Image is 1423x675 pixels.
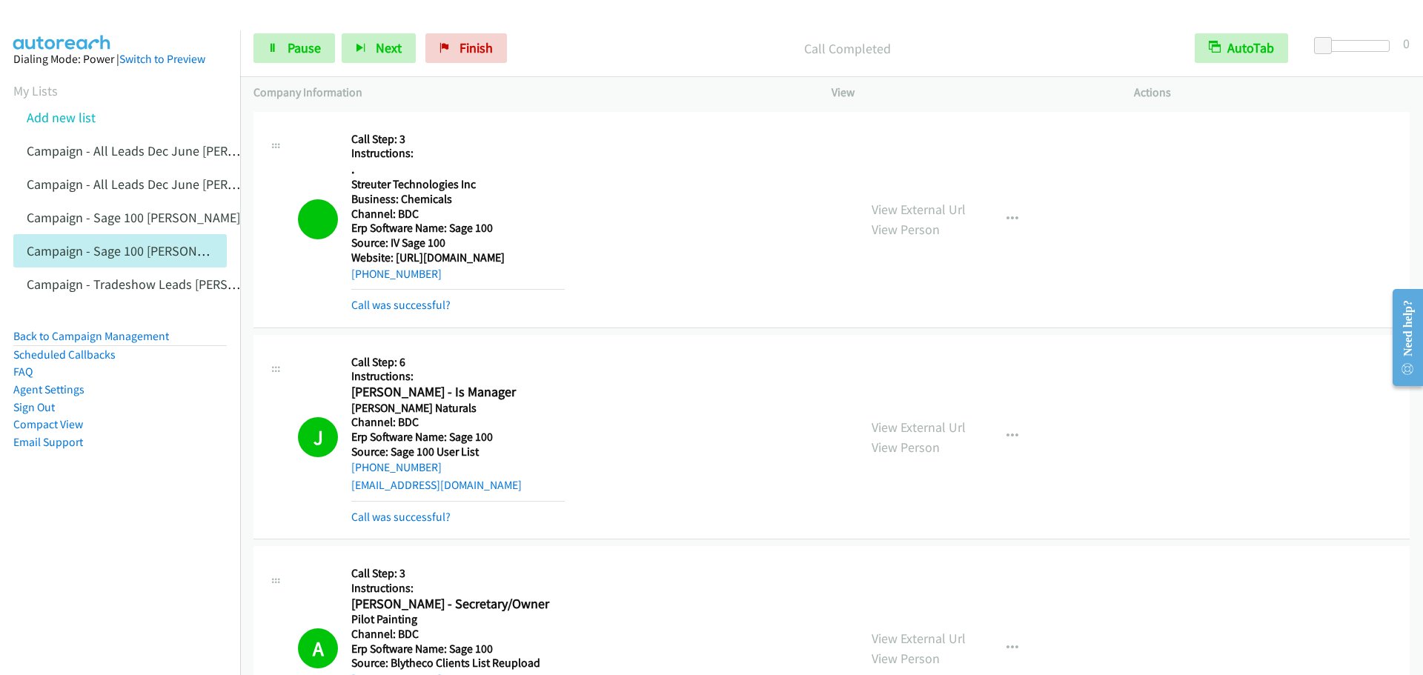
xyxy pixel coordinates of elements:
[1403,33,1410,53] div: 0
[351,401,565,416] h5: [PERSON_NAME] Naturals
[351,415,565,430] h5: Channel: BDC
[351,207,565,222] h5: Channel: BDC
[13,50,227,68] div: Dialing Mode: Power |
[119,52,205,66] a: Switch to Preview
[27,109,96,126] a: Add new list
[872,439,940,456] a: View Person
[298,628,338,668] h1: A
[27,209,240,226] a: Campaign - Sage 100 [PERSON_NAME]
[425,33,507,63] a: Finish
[13,435,83,449] a: Email Support
[351,384,565,401] h2: [PERSON_NAME] - Is Manager
[351,445,565,459] h5: Source: Sage 100 User List
[351,510,451,524] a: Call was successful?
[342,33,416,63] button: Next
[1380,279,1423,396] iframe: Resource Center
[351,627,603,642] h5: Channel: BDC
[288,39,321,56] span: Pause
[351,132,565,147] h5: Call Step: 3
[351,596,565,613] h2: [PERSON_NAME] - Secretary/Owner
[351,581,603,596] h5: Instructions:
[13,400,55,414] a: Sign Out
[872,419,966,436] a: View External Url
[460,39,493,56] span: Finish
[351,146,565,161] h5: Instructions:
[351,478,522,492] a: [EMAIL_ADDRESS][DOMAIN_NAME]
[27,176,339,193] a: Campaign - All Leads Dec June [PERSON_NAME] Cloned
[13,382,84,396] a: Agent Settings
[872,221,940,238] a: View Person
[298,417,338,457] h1: J
[351,642,603,656] h5: Erp Software Name: Sage 100
[351,236,565,250] h5: Source: IV Sage 100
[351,460,442,474] a: [PHONE_NUMBER]
[13,365,33,379] a: FAQ
[13,82,58,99] a: My Lists
[872,650,940,667] a: View Person
[1195,33,1288,63] button: AutoTab
[253,33,335,63] a: Pause
[351,221,565,236] h5: Erp Software Name: Sage 100
[351,250,565,265] h5: Website: [URL][DOMAIN_NAME]
[351,267,442,281] a: [PHONE_NUMBER]
[872,630,966,647] a: View External Url
[13,329,169,343] a: Back to Campaign Management
[351,369,565,384] h5: Instructions:
[13,417,83,431] a: Compact View
[351,177,565,192] h5: Streuter Technologies Inc
[376,39,402,56] span: Next
[527,39,1168,59] p: Call Completed
[832,84,1107,102] p: View
[351,566,603,581] h5: Call Step: 3
[1134,84,1410,102] p: Actions
[351,612,603,627] h5: Pilot Painting
[351,298,451,312] a: Call was successful?
[13,348,116,362] a: Scheduled Callbacks
[351,161,565,178] h2: .
[351,656,603,671] h5: Source: Blytheco Clients List Reupload
[27,276,331,293] a: Campaign - Tradeshow Leads [PERSON_NAME] Cloned
[253,84,805,102] p: Company Information
[27,242,283,259] a: Campaign - Sage 100 [PERSON_NAME] Cloned
[351,192,565,207] h5: Business: Chemicals
[27,142,296,159] a: Campaign - All Leads Dec June [PERSON_NAME]
[872,201,966,218] a: View External Url
[351,430,565,445] h5: Erp Software Name: Sage 100
[351,355,565,370] h5: Call Step: 6
[1321,40,1390,52] div: Delay between calls (in seconds)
